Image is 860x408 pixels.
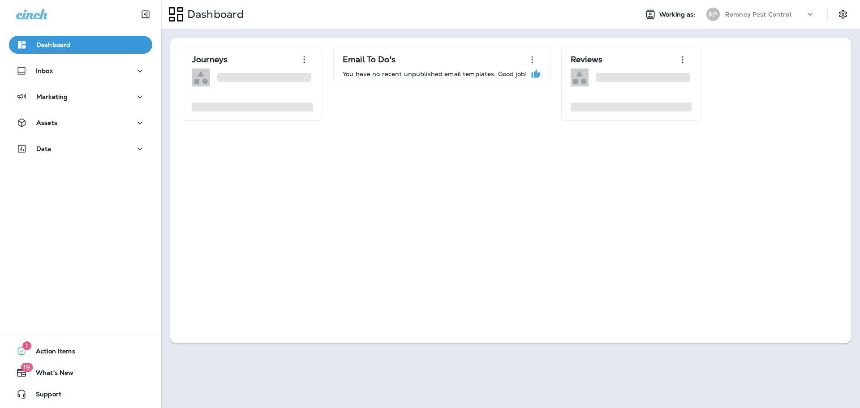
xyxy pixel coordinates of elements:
[36,41,70,48] p: Dashboard
[21,363,33,372] span: 19
[659,11,697,18] span: Working as:
[36,93,68,100] p: Marketing
[343,70,527,77] p: You have no recent unpublished email templates. Good job!
[9,114,152,132] button: Assets
[835,6,851,22] button: Settings
[36,67,53,74] p: Inbox
[9,62,152,80] button: Inbox
[9,364,152,382] button: 19What's New
[27,348,75,358] span: Action Items
[184,8,244,21] p: Dashboard
[9,342,152,360] button: 1Action Items
[9,36,152,54] button: Dashboard
[571,55,602,64] p: Reviews
[36,119,57,126] p: Assets
[133,5,158,23] button: Collapse Sidebar
[27,369,73,380] span: What's New
[706,8,720,21] div: RP
[725,11,791,18] p: Romney Pest Control
[9,88,152,106] button: Marketing
[9,140,152,158] button: Data
[343,55,396,64] p: Email To Do's
[9,385,152,403] button: Support
[27,391,61,401] span: Support
[36,145,52,152] p: Data
[22,341,31,350] span: 1
[192,55,228,64] p: Journeys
